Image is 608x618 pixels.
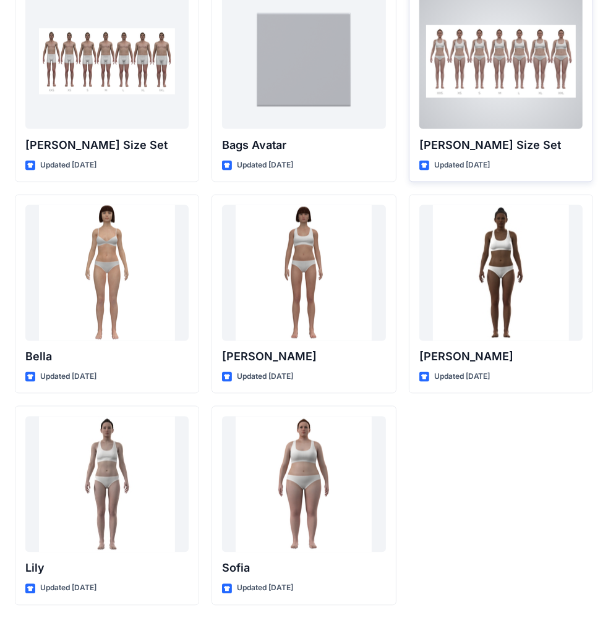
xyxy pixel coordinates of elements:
[434,371,490,384] p: Updated [DATE]
[25,137,189,154] p: [PERSON_NAME] Size Set
[222,349,385,366] p: [PERSON_NAME]
[222,205,385,341] a: Emma
[40,159,96,172] p: Updated [DATE]
[25,205,189,341] a: Bella
[419,137,583,154] p: [PERSON_NAME] Size Set
[237,159,293,172] p: Updated [DATE]
[434,159,490,172] p: Updated [DATE]
[40,582,96,595] p: Updated [DATE]
[25,417,189,552] a: Lily
[25,560,189,577] p: Lily
[222,560,385,577] p: Sofia
[222,137,385,154] p: Bags Avatar
[25,349,189,366] p: Bella
[222,417,385,552] a: Sofia
[237,582,293,595] p: Updated [DATE]
[40,371,96,384] p: Updated [DATE]
[237,371,293,384] p: Updated [DATE]
[419,349,583,366] p: [PERSON_NAME]
[419,205,583,341] a: Gabrielle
